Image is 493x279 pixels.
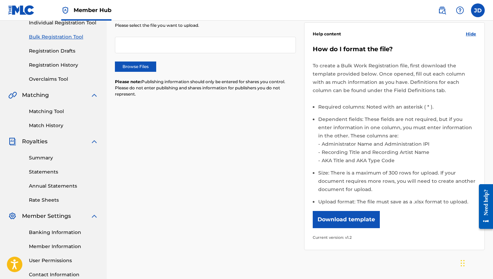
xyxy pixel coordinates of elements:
[456,6,464,14] img: help
[29,182,98,190] a: Annual Statements
[115,62,156,72] label: Browse Files
[29,47,98,55] a: Registration Drafts
[22,212,71,220] span: Member Settings
[29,19,98,26] a: Individual Registration Tool
[29,243,98,250] a: Member Information
[90,91,98,99] img: expand
[29,122,98,129] a: Match History
[22,137,47,146] span: Royalties
[320,148,476,156] li: Recording Title and Recording Artist Name
[8,212,17,220] img: Member Settings
[318,169,476,198] li: Size: There is a maximum of 300 rows for upload. If your document requires more rows, you will ne...
[29,62,98,69] a: Registration History
[29,168,98,176] a: Statements
[115,79,296,97] p: Publishing information should only be entered for shares you control. Please do not enter publish...
[115,79,141,84] span: Please note:
[438,6,446,14] img: search
[29,257,98,264] a: User Permissions
[453,3,467,17] div: Help
[320,140,476,148] li: Administrator Name and Administration IPI
[461,253,465,274] div: Drag
[8,5,35,15] img: MLC Logo
[313,233,476,242] p: Current version: v1.2
[459,246,493,279] iframe: Chat Widget
[313,211,380,228] button: Download template
[466,31,476,37] span: Hide
[318,103,476,115] li: Required columns: Noted with an asterisk ( * ).
[29,108,98,115] a: Matching Tool
[474,179,493,234] iframe: Resource Center
[29,33,98,41] a: Bulk Registration Tool
[313,45,476,53] h5: How do I format the file?
[29,229,98,236] a: Banking Information
[313,31,341,37] span: Help content
[320,156,476,165] li: AKA Title and AKA Type Code
[29,197,98,204] a: Rate Sheets
[61,6,69,14] img: Top Rightsholder
[29,271,98,278] a: Contact Information
[318,115,476,169] li: Dependent fields: These fields are not required, but if you enter information in one column, you ...
[318,198,476,206] li: Upload format: The file must save as a .xlsx format to upload.
[313,62,476,94] p: To create a Bulk Work Registration file, first download the template provided below. Once opened,...
[29,154,98,161] a: Summary
[115,22,296,29] p: Please select the file you want to upload.
[8,137,17,146] img: Royalties
[74,6,111,14] span: Member Hub
[471,3,485,17] div: User Menu
[8,91,17,99] img: Matching
[90,212,98,220] img: expand
[22,91,49,99] span: Matching
[29,76,98,83] a: Overclaims Tool
[435,3,449,17] a: Public Search
[90,137,98,146] img: expand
